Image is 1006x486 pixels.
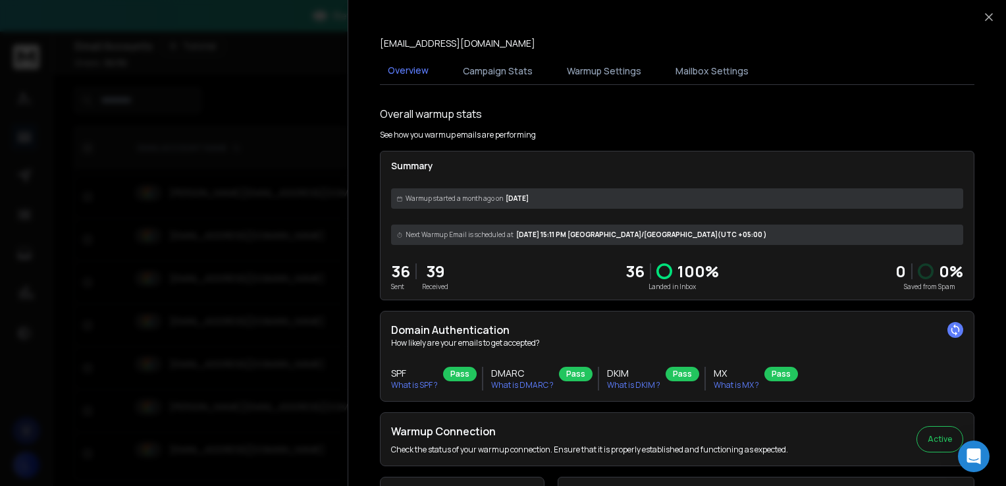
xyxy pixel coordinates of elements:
h3: MX [714,367,759,380]
p: Summary [391,159,963,173]
button: Warmup Settings [559,57,649,86]
p: Saved from Spam [895,282,963,292]
button: Overview [380,56,437,86]
h3: SPF [391,367,438,380]
div: Open Intercom Messenger [958,441,990,472]
div: [DATE] 15:11 PM [GEOGRAPHIC_DATA]/[GEOGRAPHIC_DATA] (UTC +05:00 ) [391,225,963,245]
p: What is DKIM ? [607,380,660,391]
div: Pass [764,367,798,381]
p: [EMAIL_ADDRESS][DOMAIN_NAME] [380,37,535,50]
div: [DATE] [391,188,963,209]
button: Active [916,426,963,452]
h2: Domain Authentication [391,322,963,338]
p: How likely are your emails to get accepted? [391,338,963,348]
p: What is SPF ? [391,380,438,391]
p: Sent [391,282,410,292]
h3: DMARC [491,367,554,380]
p: 36 [391,261,410,282]
div: Pass [443,367,477,381]
h3: DKIM [607,367,660,380]
p: 100 % [677,261,719,282]
p: 39 [422,261,448,282]
p: See how you warmup emails are performing [380,130,536,140]
p: What is DMARC ? [491,380,554,391]
span: Next Warmup Email is scheduled at [406,230,514,240]
button: Mailbox Settings [668,57,756,86]
p: 36 [625,261,645,282]
p: Received [422,282,448,292]
div: Pass [559,367,593,381]
p: Landed in Inbox [625,282,719,292]
div: Pass [666,367,699,381]
strong: 0 [895,260,906,282]
h1: Overall warmup stats [380,106,482,122]
button: Campaign Stats [455,57,541,86]
h2: Warmup Connection [391,423,788,439]
p: Check the status of your warmup connection. Ensure that it is properly established and functionin... [391,445,788,455]
span: Warmup started a month ago on [406,194,503,203]
p: 0 % [939,261,963,282]
p: What is MX ? [714,380,759,391]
